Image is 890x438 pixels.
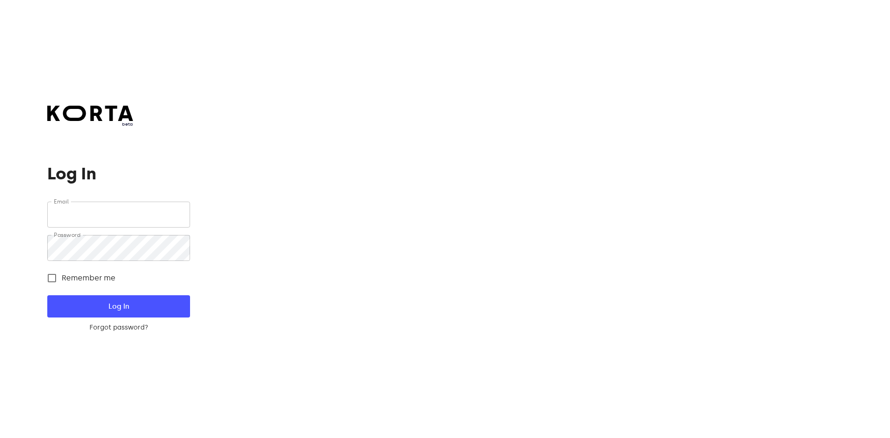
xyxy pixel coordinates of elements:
[47,106,133,127] a: beta
[47,121,133,127] span: beta
[62,273,115,284] span: Remember me
[62,300,175,312] span: Log In
[47,323,190,332] a: Forgot password?
[47,106,133,121] img: Korta
[47,165,190,183] h1: Log In
[47,295,190,317] button: Log In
